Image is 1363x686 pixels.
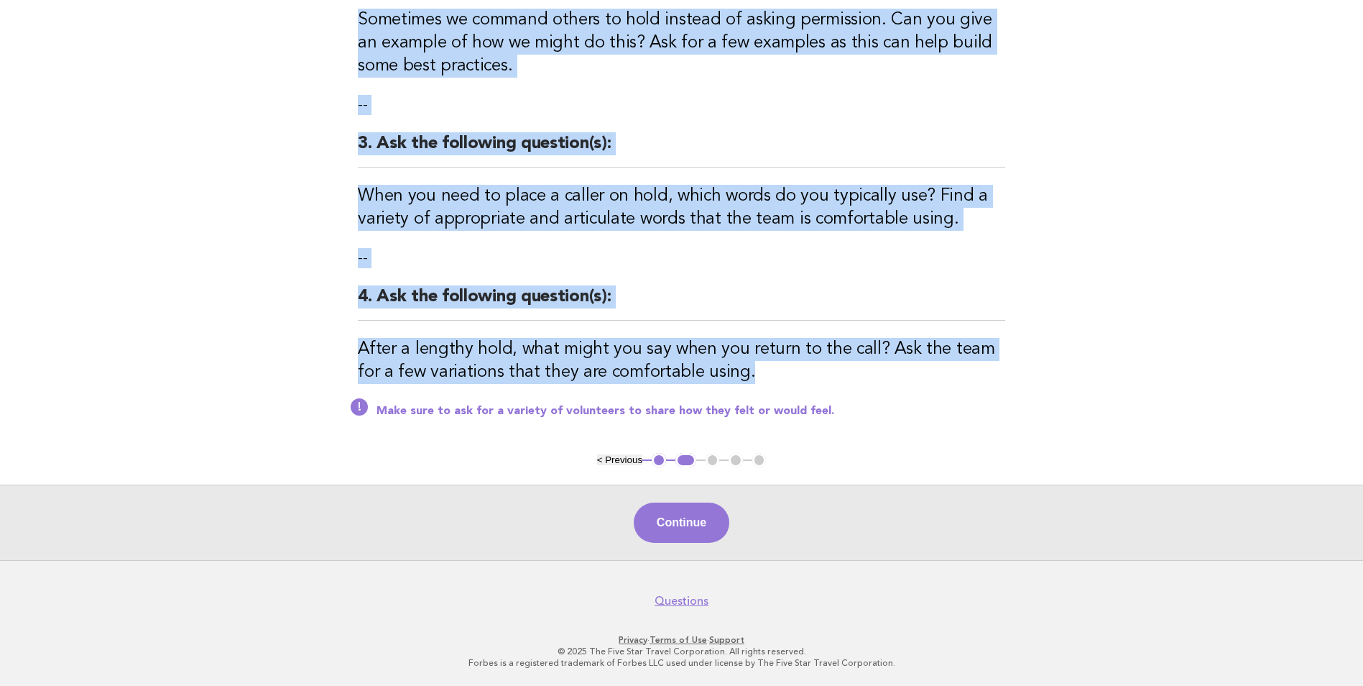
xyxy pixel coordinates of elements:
[597,454,642,465] button: < Previous
[619,635,647,645] a: Privacy
[242,634,1122,646] p: · ·
[242,657,1122,669] p: Forbes is a registered trademark of Forbes LLC used under license by The Five Star Travel Corpora...
[358,285,1005,321] h2: 4. Ask the following question(s):
[709,635,744,645] a: Support
[358,95,1005,115] p: --
[358,338,1005,384] h3: After a lengthy hold, what might you say when you return to the call? Ask the team for a few vari...
[358,185,1005,231] h3: When you need to place a caller on hold, which words do you typically use? Find a variety of appr...
[358,248,1005,268] p: --
[650,635,707,645] a: Terms of Use
[634,503,729,543] button: Continue
[358,9,1005,78] h3: Sometimes we command others to hold instead of asking permission. Can you give an example of how ...
[376,404,1005,419] p: Make sure to ask for a variety of volunteers to share how they felt or would feel.
[675,453,696,467] button: 2
[652,453,666,467] button: 1
[242,646,1122,657] p: © 2025 The Five Star Travel Corporation. All rights reserved.
[358,132,1005,168] h2: 3. Ask the following question(s):
[655,594,708,608] a: Questions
